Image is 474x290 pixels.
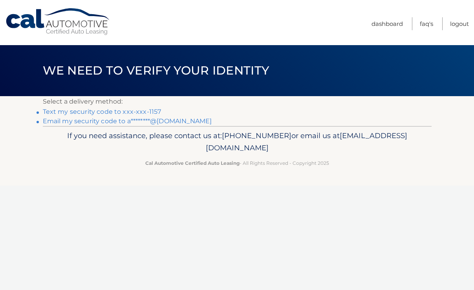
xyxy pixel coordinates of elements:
[43,96,432,107] p: Select a delivery method:
[5,8,111,36] a: Cal Automotive
[43,108,161,115] a: Text my security code to xxx-xxx-1157
[43,63,269,78] span: We need to verify your identity
[372,17,403,30] a: Dashboard
[222,131,291,140] span: [PHONE_NUMBER]
[48,129,426,155] p: If you need assistance, please contact us at: or email us at
[43,117,212,125] a: Email my security code to a********@[DOMAIN_NAME]
[450,17,469,30] a: Logout
[145,160,240,166] strong: Cal Automotive Certified Auto Leasing
[48,159,426,167] p: - All Rights Reserved - Copyright 2025
[420,17,433,30] a: FAQ's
